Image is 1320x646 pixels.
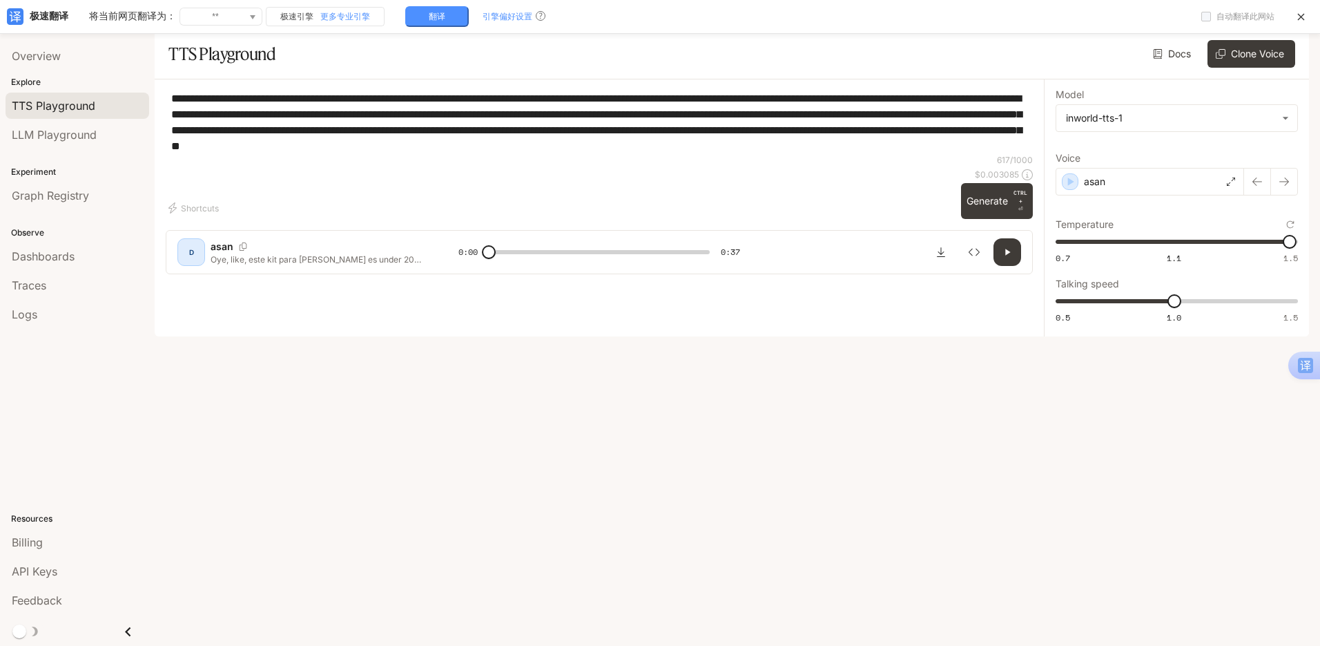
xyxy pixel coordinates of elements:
[1056,153,1080,163] p: Voice
[1056,312,1070,323] span: 0.5
[960,238,988,266] button: Inspect
[1283,312,1298,323] span: 1.5
[1056,252,1070,264] span: 0.7
[1066,111,1275,125] div: inworld-tts-1
[233,243,253,251] button: Copy Voice ID
[1167,312,1181,323] span: 1.0
[1013,189,1027,205] p: CTRL +
[1207,40,1295,68] button: Clone Voice
[1056,220,1114,229] p: Temperature
[168,40,275,68] h1: TTS Playground
[211,254,425,265] p: Oye, like, este kit para [PERSON_NAME] es under 20 bucks—tienes que ver! [PERSON_NAME], trae TODO...
[1056,279,1119,289] p: Talking speed
[1056,105,1297,131] div: inworld-tts-1
[927,238,955,266] button: Download audio
[721,245,740,259] span: 0:37
[975,169,1019,180] p: $ 0.003085
[458,245,478,259] span: 0:00
[1283,252,1298,264] span: 1.5
[1013,189,1027,213] p: ⏎
[1283,217,1298,232] button: Reset to default
[1273,599,1306,632] iframe: Intercom live chat
[1150,40,1196,68] a: Docs
[997,154,1033,166] p: 617 / 1000
[1167,252,1181,264] span: 1.1
[1084,175,1105,189] p: asan
[1056,90,1084,99] p: Model
[166,197,224,219] button: Shortcuts
[961,183,1033,219] button: GenerateCTRL +⏎
[180,241,202,263] div: D
[211,240,233,254] p: asan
